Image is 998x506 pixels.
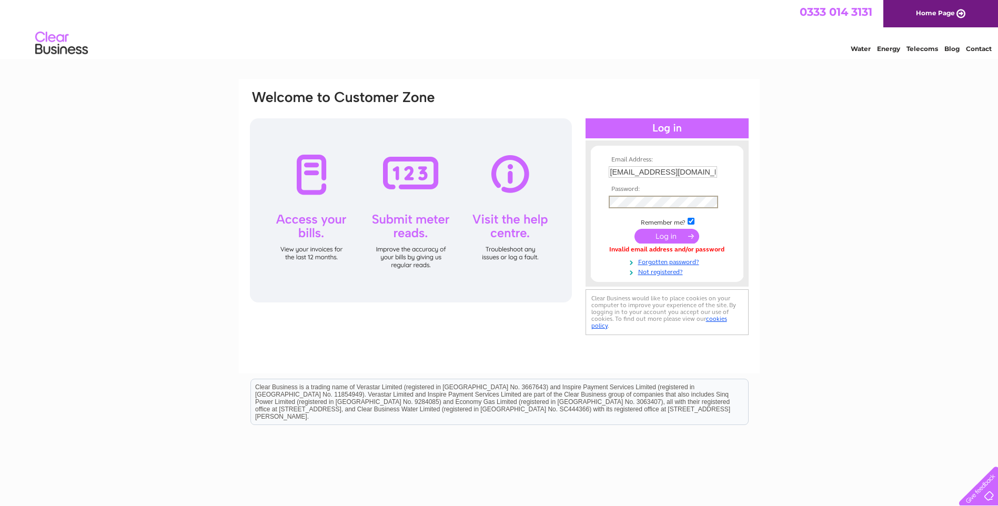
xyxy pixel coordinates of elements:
[634,229,699,244] input: Submit
[606,186,728,193] th: Password:
[251,6,748,51] div: Clear Business is a trading name of Verastar Limited (registered in [GEOGRAPHIC_DATA] No. 3667643...
[851,45,871,53] a: Water
[609,266,728,276] a: Not registered?
[591,315,727,329] a: cookies policy
[586,289,749,335] div: Clear Business would like to place cookies on your computer to improve your experience of the sit...
[35,27,88,59] img: logo.png
[966,45,992,53] a: Contact
[906,45,938,53] a: Telecoms
[800,5,872,18] a: 0333 014 3131
[606,216,728,227] td: Remember me?
[944,45,960,53] a: Blog
[606,156,728,164] th: Email Address:
[609,256,728,266] a: Forgotten password?
[609,246,725,254] div: Invalid email address and/or password
[877,45,900,53] a: Energy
